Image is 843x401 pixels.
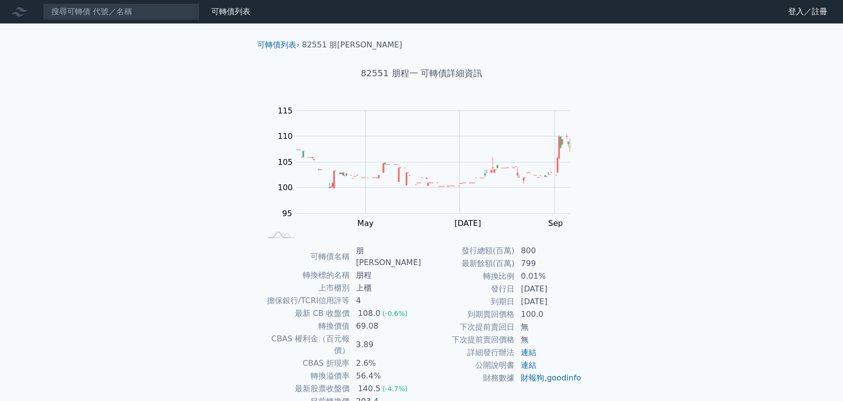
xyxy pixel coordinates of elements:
td: 3.89 [350,333,421,357]
td: 0.01% [515,270,582,283]
td: 轉換比例 [421,270,515,283]
td: 到期賣回價格 [421,308,515,321]
td: 發行總額(百萬) [421,245,515,257]
tspan: [DATE] [455,219,481,228]
td: CBAS 折現率 [261,357,350,370]
td: 朋[PERSON_NAME] [350,245,421,269]
td: 擔保銀行/TCRI信用評等 [261,294,350,307]
td: 財務數據 [421,372,515,384]
td: 800 [515,245,582,257]
td: 2.6% [350,357,421,370]
td: 100.0 [515,308,582,321]
td: 上市櫃別 [261,282,350,294]
td: 4 [350,294,421,307]
tspan: Sep [548,219,563,228]
div: 140.5 [356,383,382,395]
td: 799 [515,257,582,270]
td: 最新餘額(百萬) [421,257,515,270]
td: CBAS 權利金（百元報價） [261,333,350,357]
a: 財報狗 [521,373,544,382]
tspan: 105 [278,157,293,167]
td: 發行日 [421,283,515,295]
td: [DATE] [515,295,582,308]
tspan: May [357,219,374,228]
td: 無 [515,321,582,334]
td: 可轉債名稱 [261,245,350,269]
a: 連結 [521,360,536,370]
a: 登入／註冊 [780,4,835,20]
g: Chart [272,106,585,228]
td: 下次提前賣回價格 [421,334,515,346]
li: › [257,39,299,51]
td: 轉換標的名稱 [261,269,350,282]
h1: 82551 朋程一 可轉債詳細資訊 [249,67,594,80]
td: 公開說明書 [421,359,515,372]
a: 可轉債列表 [211,7,250,16]
div: 108.0 [356,308,382,319]
a: 可轉債列表 [257,40,296,49]
td: 到期日 [421,295,515,308]
input: 搜尋可轉債 代號／名稱 [43,3,200,20]
a: 連結 [521,348,536,357]
tspan: 95 [282,209,292,218]
span: (-0.6%) [382,310,408,317]
td: 56.4% [350,370,421,382]
td: 朋程 [350,269,421,282]
td: , [515,372,582,384]
td: 最新 CB 收盤價 [261,307,350,320]
td: 下次提前賣回日 [421,321,515,334]
td: 上櫃 [350,282,421,294]
td: 無 [515,334,582,346]
tspan: 100 [278,183,293,192]
td: 69.08 [350,320,421,333]
a: goodinfo [547,373,581,382]
td: 轉換溢價率 [261,370,350,382]
tspan: 115 [278,106,293,115]
span: (-4.7%) [382,385,408,393]
li: 82551 朋[PERSON_NAME] [302,39,402,51]
td: 詳細發行辦法 [421,346,515,359]
td: [DATE] [515,283,582,295]
td: 最新股票收盤價 [261,382,350,395]
td: 轉換價值 [261,320,350,333]
tspan: 110 [278,132,293,141]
